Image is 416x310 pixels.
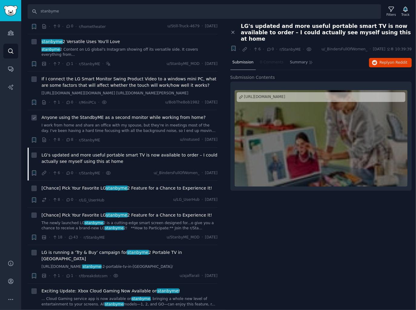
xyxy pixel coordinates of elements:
span: · [75,61,77,67]
span: · [75,197,77,203]
span: · [276,46,277,52]
a: Exciting Update: Xbox Cloud Gaming Now Available onstanbyme! [41,288,180,294]
span: stanbyme [106,186,128,190]
span: [DATE] [205,137,217,143]
span: · [75,23,77,30]
span: u/BobTheBob1982 [165,100,200,105]
span: · [62,99,63,106]
span: stanbyme [127,250,149,255]
a: If I connect the LG Smart Monitor Swing Product Video to a windows mini PC, what are some factors... [41,76,218,89]
span: stanbyme [131,297,151,301]
span: 6 [52,170,60,176]
span: u/Still-Truck-4679 [167,24,200,29]
span: 1 [66,273,73,279]
span: [Chance] Pick Your Favorite LG 2 Feature for a Chance to Experience It! [41,185,212,191]
span: · [75,273,77,279]
span: · [249,46,251,52]
span: · [62,61,63,67]
span: · [49,273,50,279]
span: · [49,99,50,106]
a: [[URL][DOMAIN_NAME][DOMAIN_NAME] [URL][DOMAIN_NAME][PERSON_NAME] [41,91,218,96]
span: r/tbreakdotcom [79,274,107,278]
span: [DATE] [205,170,217,176]
span: Reply [380,60,408,66]
span: · [49,137,50,143]
a: LG is running a ‘Try & Buy’ campaign forstanbyme2 Portable TV in [GEOGRAPHIC_DATA] [41,249,218,262]
span: 2 Versatile Uses You'll Love [41,39,120,45]
span: · [80,234,81,241]
a: stanbyme2 Versatile Uses You'll Love [41,39,120,45]
a: The newly launched LGstanbyme2 is a cutting-edge smart screen designed for...o give you a chance ... [41,221,218,231]
span: u/StanbyME_MOD [167,61,200,67]
span: r/MiniPCs [79,100,96,105]
span: · [239,46,240,52]
a: stanbyme2 Content on LG global's Instagram showing off its versatile side. It covers everything f... [41,47,218,58]
span: · [202,197,203,203]
span: 0 [266,47,274,52]
span: 0 [52,24,60,29]
span: · [370,47,371,52]
span: · [102,170,104,176]
span: r/StanbyME [279,47,301,52]
span: stanbyme [104,226,124,230]
a: [URL][DOMAIN_NAME]stanbyme-2-portable-tv-in-[GEOGRAPHIC_DATA]/ [41,264,218,270]
span: 0 [66,197,73,203]
img: GummySearch logo [4,5,18,16]
span: · [202,235,203,240]
span: [DATE] [205,235,217,240]
input: Search Keyword [28,4,381,19]
span: [DATE] [205,61,217,67]
span: · [202,170,203,176]
span: · [202,273,203,279]
span: r/StanbyME [79,138,100,142]
span: 0 [66,100,73,105]
span: [DATE] [205,24,217,29]
a: ... Cloud Gaming service app is now available onstanbyme, bringing a whole new level of entertain... [41,296,218,307]
span: stanbyme [82,265,101,269]
span: u/_BindersFullOfWomen_ [154,170,200,176]
a: LG's updated and more useful portable smart TV is now available to order – I could actually see m... [41,152,218,165]
span: 8 [52,137,60,143]
span: · [75,99,77,106]
span: r/StanbyME [79,171,100,175]
span: stanbyme [41,39,63,44]
span: 18 [52,235,62,240]
a: [Chance] Pick Your Favorite LGstanbyme2 Feature for a Chance to Experience It! [41,212,212,218]
span: 7 [52,61,60,67]
span: stanbyme [106,213,128,217]
span: Submission Contents [230,74,275,81]
button: Track [399,5,412,18]
span: · [202,100,203,105]
span: u/ajaffarali [180,273,200,279]
span: · [102,61,104,67]
span: 0 [66,170,73,176]
span: on Reddit [390,60,408,65]
span: · [62,197,63,203]
a: Anyone using the StandbyME as a second monitor while working from home? [41,114,206,121]
span: · [75,137,77,143]
span: stanbyme [41,47,60,52]
span: Summary [290,60,308,65]
div: Filters [387,12,396,17]
span: 0 [66,24,73,29]
span: [DATE] [205,197,217,203]
span: · [49,170,50,176]
span: 8 [66,137,73,143]
span: LG is running a ‘Try & Buy’ campaign for 2 Portable TV in [GEOGRAPHIC_DATA] [41,249,218,262]
span: Submission [233,60,254,65]
span: 1 [52,100,60,105]
span: · [62,170,63,176]
a: I work from home and share an office with my spouse, but they're in meetings most of the day. I'v... [41,123,218,133]
button: Replyon Reddit [369,58,412,68]
span: 8 [52,197,60,203]
span: [DATE] [205,273,217,279]
span: · [62,137,63,143]
span: · [202,61,203,67]
span: · [62,273,63,279]
span: u/LG_UserHub [173,197,200,203]
span: Exciting Update: Xbox Cloud Gaming Now Available on ! [41,288,180,294]
span: r/hometheater [79,25,106,29]
span: [DATE] 오후 10:39:39 [373,47,412,52]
